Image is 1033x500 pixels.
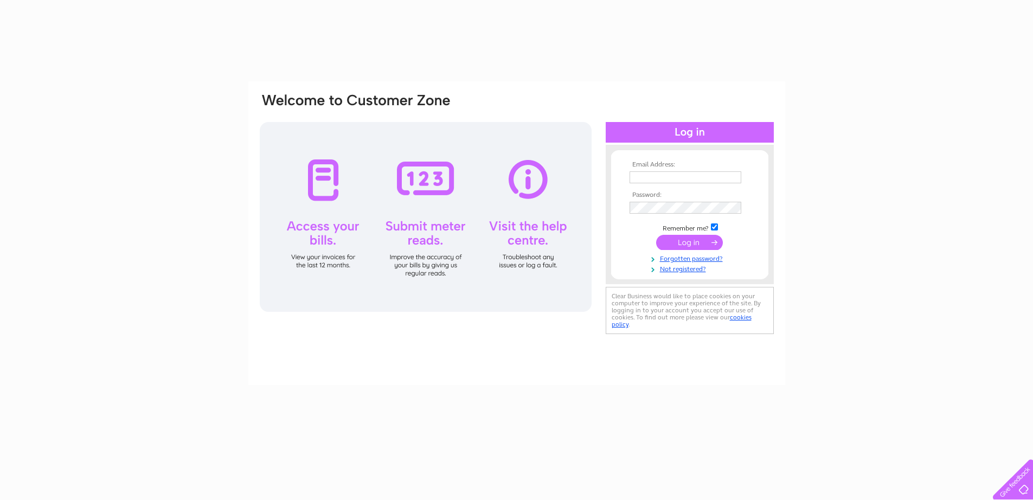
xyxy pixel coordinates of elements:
[627,161,753,169] th: Email Address:
[627,222,753,233] td: Remember me?
[656,235,723,250] input: Submit
[612,313,752,328] a: cookies policy
[630,253,753,263] a: Forgotten password?
[630,263,753,273] a: Not registered?
[606,287,774,334] div: Clear Business would like to place cookies on your computer to improve your experience of the sit...
[627,191,753,199] th: Password:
